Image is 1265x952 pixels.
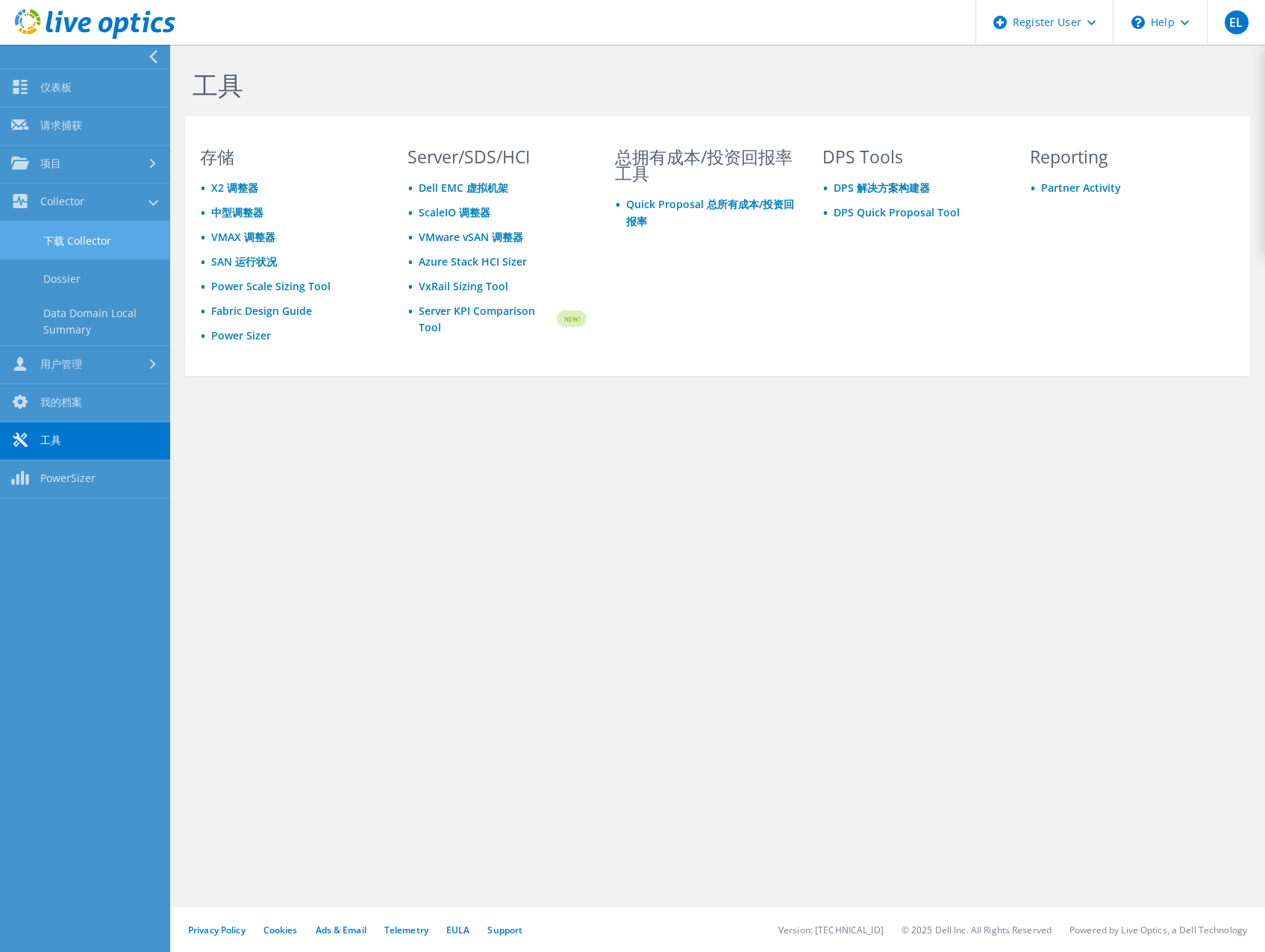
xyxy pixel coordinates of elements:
h3: Server/SDS/HCI [407,148,587,165]
li: Powered by Live Optics, a Dell Technology [1069,924,1247,936]
li: © 2025 Dell Inc. All Rights Reserved [902,924,1052,936]
a: VMware vSAN 调整器 [419,230,523,244]
h3: Reporting [1030,148,1209,165]
a: ScaleIO 调整器 [419,205,490,219]
a: VMAX 调整器 [211,230,275,244]
a: Dell EMC 虚拟机架 [419,181,508,195]
h3: 存储 [200,148,379,165]
a: Azure Stack HCI Sizer [419,254,527,269]
a: Server KPI Comparison Tool [419,303,555,336]
a: X2 调整器 [211,181,258,195]
img: new-badge.svg [555,301,587,336]
h3: 总拥有成本/投资回报率工具 [615,148,794,181]
h1: 工具 [193,69,1200,101]
svg: \n [1131,16,1145,29]
a: DPS 解决方案构建器 [834,181,930,195]
a: EULA [446,924,469,936]
a: SAN 运行状况 [211,254,277,269]
li: Version: [TECHNICAL_ID] [778,924,884,936]
a: Privacy Policy [188,924,246,936]
a: 中型调整器 [211,205,263,219]
a: Fabric Design Guide [211,304,312,318]
a: Power Sizer [211,328,271,342]
span: EL [1225,10,1249,34]
a: Quick Proposal 总所有成本/投资回报率 [626,197,794,228]
a: Ads & Email [316,924,366,936]
a: Cookies [263,924,298,936]
a: VxRail Sizing Tool [419,279,508,293]
h3: DPS Tools [822,148,1002,165]
a: Partner Activity [1041,181,1121,195]
a: DPS Quick Proposal Tool [834,205,960,219]
a: Support [487,924,522,936]
a: Power Scale Sizing Tool [211,279,331,293]
a: Telemetry [384,924,428,936]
